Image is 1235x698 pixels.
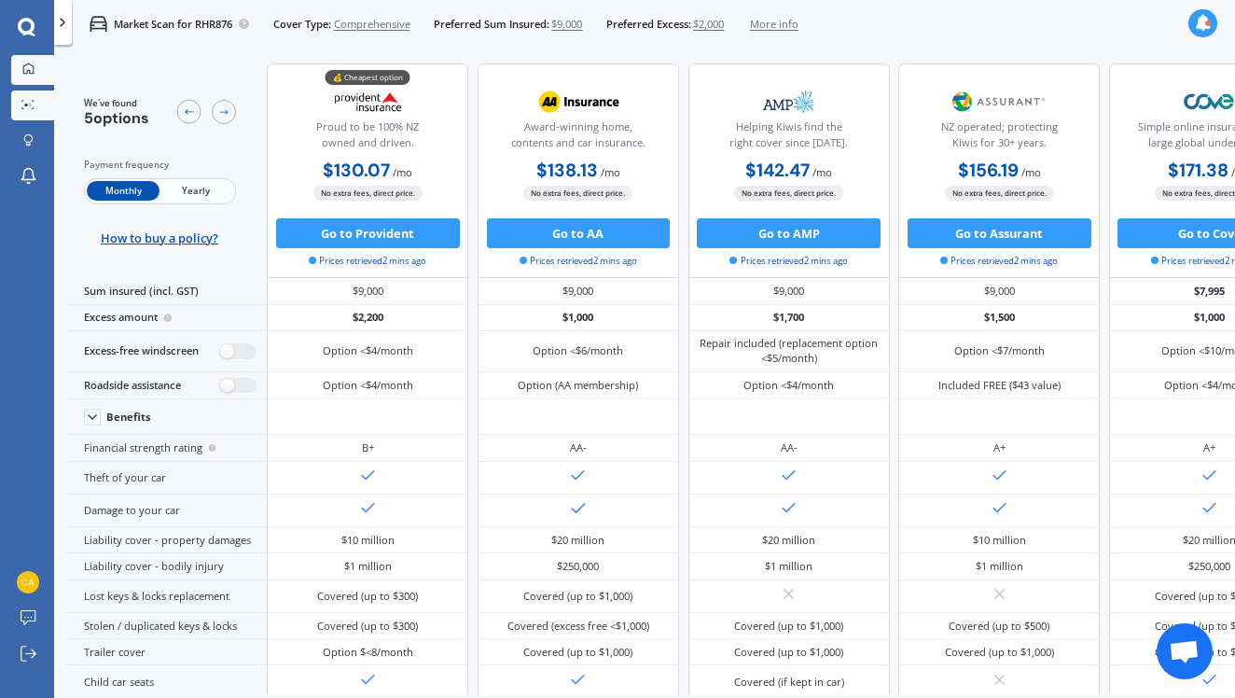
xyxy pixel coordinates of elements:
div: $1 million [976,559,1023,574]
div: Covered (up to $1,000) [523,645,632,660]
div: AA- [570,440,587,455]
div: Option <$6/month [533,343,623,358]
div: Covered (excess free <$1,000) [507,619,649,634]
img: AA.webp [529,83,628,120]
img: Provident.png [319,83,418,120]
p: Market Scan for RHR876 [114,17,232,32]
div: Covered (up to $1,000) [734,619,843,634]
b: $142.47 [745,159,810,182]
div: $1,700 [688,305,890,331]
div: Covered (up to $500) [949,619,1049,634]
div: Covered (up to $1,000) [945,645,1054,660]
b: $138.13 [536,159,598,182]
div: B+ [362,440,374,455]
div: Helping Kiwis find the right cover since [DATE]. [701,119,876,157]
span: / mo [1021,165,1041,179]
button: Go to Assurant [908,218,1091,248]
span: Cover Type: [273,17,331,32]
span: Prices retrieved 2 mins ago [940,255,1058,268]
div: Option (AA membership) [518,378,638,393]
img: Assurant.png [950,83,1048,120]
span: Prices retrieved 2 mins ago [309,255,426,268]
span: More info [750,17,798,32]
div: $20 million [762,533,815,548]
div: 💰 Cheapest option [326,70,410,85]
div: $9,000 [898,278,1100,304]
div: A+ [1203,440,1215,455]
div: $250,000 [557,559,599,574]
span: / mo [393,165,412,179]
div: Financial strength rating [65,435,267,461]
div: $10 million [341,533,395,548]
span: / mo [601,165,620,179]
span: No extra fees, direct price. [523,186,632,200]
div: Covered (if kept in car) [734,675,844,690]
div: Stolen / duplicated keys & locks [65,613,267,639]
img: car.f15378c7a67c060ca3f3.svg [90,15,107,33]
div: Liability cover - property damages [65,527,267,553]
b: $171.38 [1168,159,1228,182]
div: Trailer cover [65,639,267,665]
img: AMP.webp [740,83,839,120]
div: $1,000 [478,305,679,331]
div: Option <$4/month [743,378,834,393]
div: $1 million [344,559,392,574]
div: $10 million [973,533,1026,548]
b: $156.19 [958,159,1019,182]
div: Liability cover - bodily injury [65,553,267,579]
div: A+ [993,440,1006,455]
b: $130.07 [323,159,390,182]
div: Option <$7/month [954,343,1045,358]
div: $1 million [765,559,812,574]
div: Excess-free windscreen [65,331,267,372]
div: Payment frequency [84,158,236,173]
div: $1,500 [898,305,1100,331]
div: $250,000 [1188,559,1230,574]
span: Comprehensive [334,17,410,32]
div: $9,000 [478,278,679,304]
div: Roadside assistance [65,372,267,399]
span: No extra fees, direct price. [945,186,1054,200]
div: Excess amount [65,305,267,331]
div: Damage to your car [65,495,267,527]
div: Lost keys & locks replacement [65,580,267,613]
button: Go to AA [487,218,671,248]
span: $2,000 [693,17,724,32]
div: Proud to be 100% NZ owned and driven. [280,119,455,157]
div: Option <$4/month [323,343,413,358]
div: Child car seats [65,665,267,698]
span: Prices retrieved 2 mins ago [520,255,637,268]
span: Prices retrieved 2 mins ago [729,255,847,268]
span: $9,000 [551,17,582,32]
div: $2,200 [267,305,468,331]
span: Yearly [160,181,232,201]
div: AA- [781,440,798,455]
span: No extra fees, direct price. [313,186,423,200]
div: Award-winning home, contents and car insurance. [491,119,666,157]
span: 5 options [84,108,149,128]
div: Covered (up to $300) [317,589,418,604]
span: Monthly [87,181,160,201]
div: $20 million [551,533,604,548]
span: How to buy a policy? [101,230,218,245]
button: Go to AMP [697,218,881,248]
div: NZ operated; protecting Kiwis for 30+ years. [911,119,1087,157]
span: Preferred Sum Insured: [434,17,549,32]
div: Covered (up to $1,000) [523,589,632,604]
span: No extra fees, direct price. [734,186,843,200]
div: $9,000 [267,278,468,304]
span: Preferred Excess: [606,17,691,32]
div: Benefits [106,411,151,424]
div: Option <$4/month [323,378,413,393]
div: Repair included (replacement option <$5/month) [700,336,879,366]
div: $9,000 [688,278,890,304]
div: Included FREE ($43 value) [938,378,1061,393]
div: Open chat [1157,623,1213,679]
div: Sum insured (incl. GST) [65,278,267,304]
span: We've found [84,97,149,110]
div: Covered (up to $1,000) [734,645,843,660]
div: Theft of your car [65,462,267,495]
div: Option $<8/month [323,645,413,660]
button: Go to Provident [276,218,460,248]
div: Covered (up to $300) [317,619,418,634]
